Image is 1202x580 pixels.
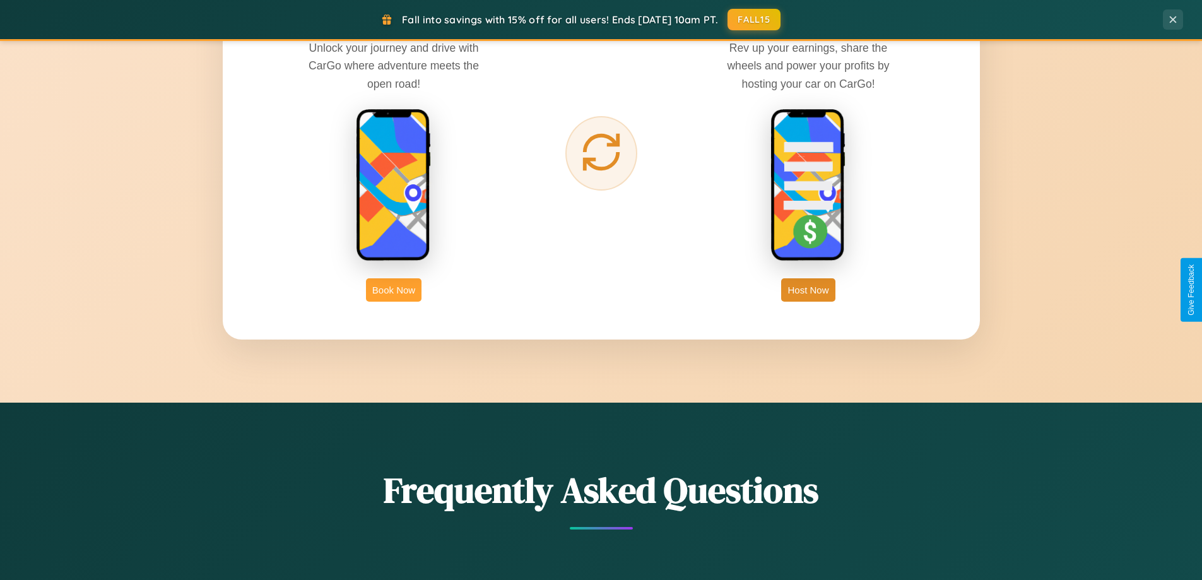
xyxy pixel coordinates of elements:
p: Rev up your earnings, share the wheels and power your profits by hosting your car on CarGo! [714,39,903,92]
span: Fall into savings with 15% off for all users! Ends [DATE] 10am PT. [402,13,718,26]
h2: Frequently Asked Questions [223,466,980,514]
img: rent phone [356,109,432,263]
button: FALL15 [728,9,781,30]
button: Host Now [781,278,835,302]
div: Give Feedback [1187,264,1196,316]
button: Book Now [366,278,421,302]
p: Unlock your journey and drive with CarGo where adventure meets the open road! [299,39,488,92]
img: host phone [770,109,846,263]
